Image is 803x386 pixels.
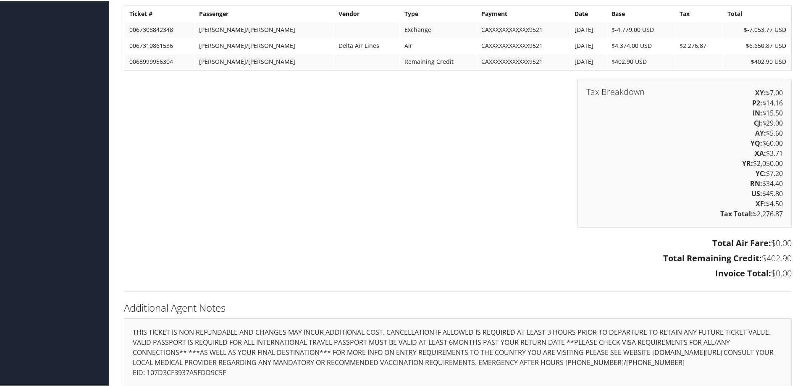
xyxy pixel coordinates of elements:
strong: XF: [756,198,766,207]
strong: US: [751,188,762,197]
strong: YR: [742,158,753,167]
td: [PERSON_NAME]/[PERSON_NAME] [195,21,333,37]
td: $402.90 USD [607,53,674,68]
td: $-7,053.77 USD [723,21,790,37]
strong: CJ: [754,118,762,127]
strong: Total Remaining Credit: [663,252,762,263]
h2: Additional Agent Notes [124,300,792,314]
td: CAXXXXXXXXXXXX9521 [477,53,569,68]
strong: YC: [756,168,766,177]
td: CAXXXXXXXXXXXX9521 [477,21,569,37]
th: Vendor [334,5,399,21]
td: [PERSON_NAME]/[PERSON_NAME] [195,37,333,53]
strong: YQ: [751,138,762,147]
td: CAXXXXXXXXXXXX9521 [477,37,569,53]
p: EID: 107D3CF3937A5FDD9C5F [133,367,783,378]
strong: Invoice Total: [715,267,771,278]
th: Base [607,5,674,21]
th: Type [400,5,476,21]
h3: Tax Breakdown [586,87,645,95]
strong: Tax Total: [720,208,753,218]
td: $-4,779.00 USD [607,21,674,37]
td: Delta Air Lines [334,37,399,53]
td: Air [400,37,476,53]
strong: AY: [755,128,766,137]
td: [DATE] [570,53,606,68]
th: Ticket # [125,5,194,21]
strong: XY: [755,87,766,97]
h3: $402.90 [124,252,792,263]
td: $4,374.00 USD [607,37,674,53]
td: 0067310861536 [125,37,194,53]
strong: IN: [753,108,762,117]
th: Total [723,5,790,21]
strong: RN: [750,178,762,187]
strong: Total Air Fare: [712,236,771,248]
td: 0068999956304 [125,53,194,68]
th: Date [570,5,606,21]
td: [PERSON_NAME]/[PERSON_NAME] [195,53,333,68]
td: $2,276.87 [675,37,722,53]
td: 0067308842348 [125,21,194,37]
th: Passenger [195,5,333,21]
td: Exchange [400,21,476,37]
div: $7.00 $14.16 $15.50 $29.00 $5.60 $60.00 $3.71 $2,050.00 $7.20 $34.40 $45.80 $4.50 $2,276.87 [577,78,792,227]
th: Tax [675,5,722,21]
td: $402.90 USD [723,53,790,68]
th: Payment [477,5,569,21]
strong: P2: [752,97,762,107]
h3: $0.00 [124,267,792,278]
h3: $0.00 [124,236,792,248]
td: $6,650.87 USD [723,37,790,53]
td: Remaining Credit [400,53,476,68]
td: [DATE] [570,37,606,53]
td: [DATE] [570,21,606,37]
strong: XA: [755,148,766,157]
